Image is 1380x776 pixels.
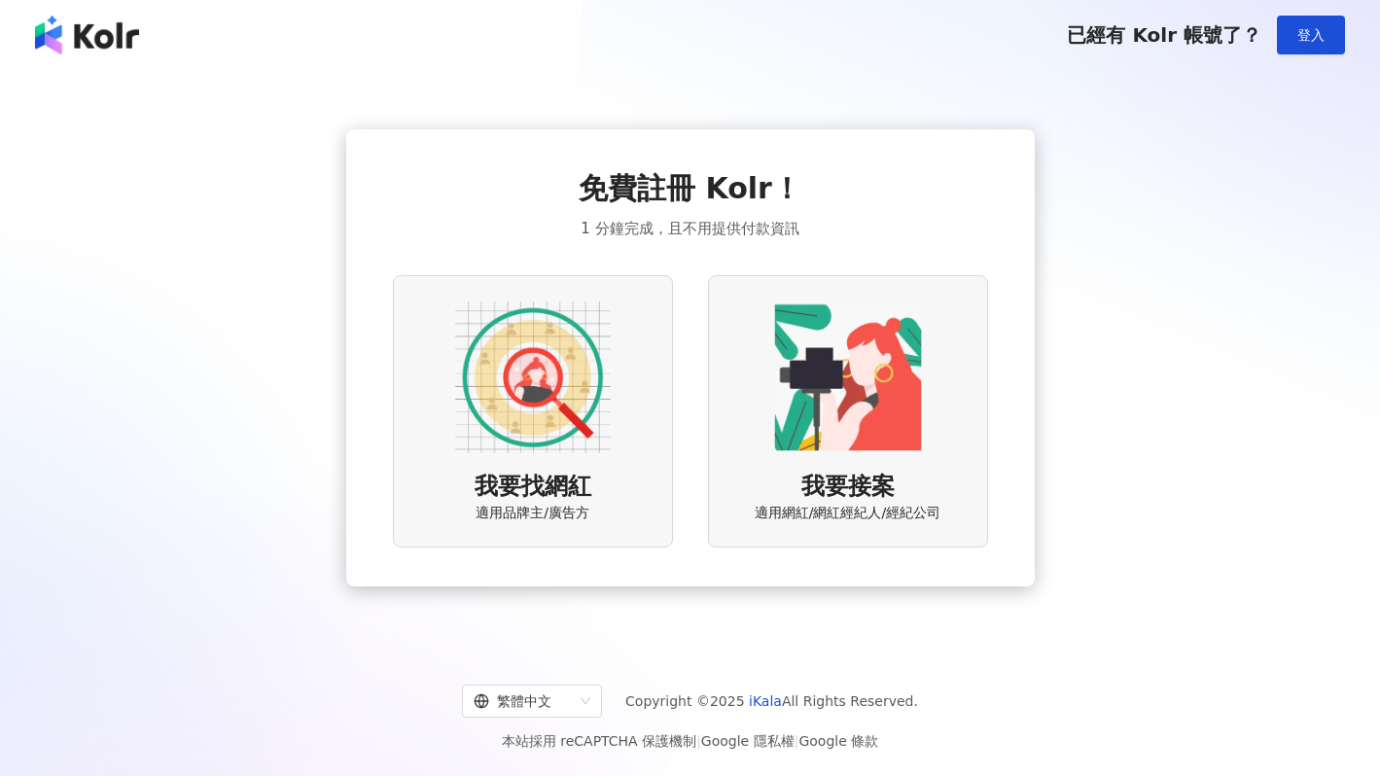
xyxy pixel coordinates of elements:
span: 登入 [1297,27,1325,43]
span: 1 分鐘完成，且不用提供付款資訊 [581,217,798,240]
a: Google 隱私權 [701,733,795,749]
img: AD identity option [455,300,611,455]
span: 我要找網紅 [475,471,591,504]
span: 適用品牌主/廣告方 [476,504,589,523]
a: iKala [749,693,782,709]
img: KOL identity option [770,300,926,455]
img: logo [35,16,139,54]
span: 本站採用 reCAPTCHA 保護機制 [502,729,878,753]
a: Google 條款 [798,733,878,749]
span: 我要接案 [801,471,895,504]
span: 已經有 Kolr 帳號了？ [1067,23,1261,47]
span: 適用網紅/網紅經紀人/經紀公司 [755,504,940,523]
div: 繁體中文 [474,686,573,717]
span: Copyright © 2025 All Rights Reserved. [625,689,918,713]
button: 登入 [1277,16,1345,54]
span: 免費註冊 Kolr！ [579,168,801,209]
span: | [696,733,701,749]
span: | [795,733,799,749]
